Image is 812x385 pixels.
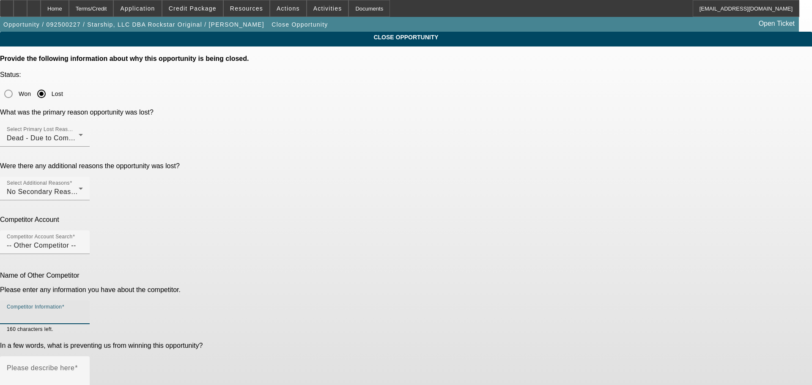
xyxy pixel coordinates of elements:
button: Close Opportunity [269,17,330,32]
span: Activities [313,5,342,12]
span: Application [120,5,155,12]
mat-label: Select Primary Lost Reason [7,127,74,132]
span: Resources [230,5,263,12]
mat-hint: 160 characters left. [7,324,53,333]
button: Credit Package [162,0,223,16]
input: Competitor Account Search [7,240,83,251]
span: Dead - Due to Competition [7,134,92,142]
span: Credit Package [169,5,217,12]
button: Resources [224,0,269,16]
span: Actions [277,5,300,12]
button: Activities [307,0,348,16]
mat-label: Competitor Information [7,304,62,310]
span: Opportunity / 092500227 / Starship, LLC DBA Rockstar Original / [PERSON_NAME] [3,21,264,28]
mat-label: Select Additional Reasons [7,180,70,186]
a: Open Ticket [755,16,798,31]
span: Close Opportunity [272,21,328,28]
button: Actions [270,0,306,16]
span: CLOSE OPPORTUNITY [6,34,806,41]
span: No Secondary Reason To Provide [7,188,115,195]
mat-label: Competitor Account Search [7,234,72,240]
label: Lost [50,90,63,98]
button: Application [114,0,161,16]
mat-label: Please describe here [7,364,74,371]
